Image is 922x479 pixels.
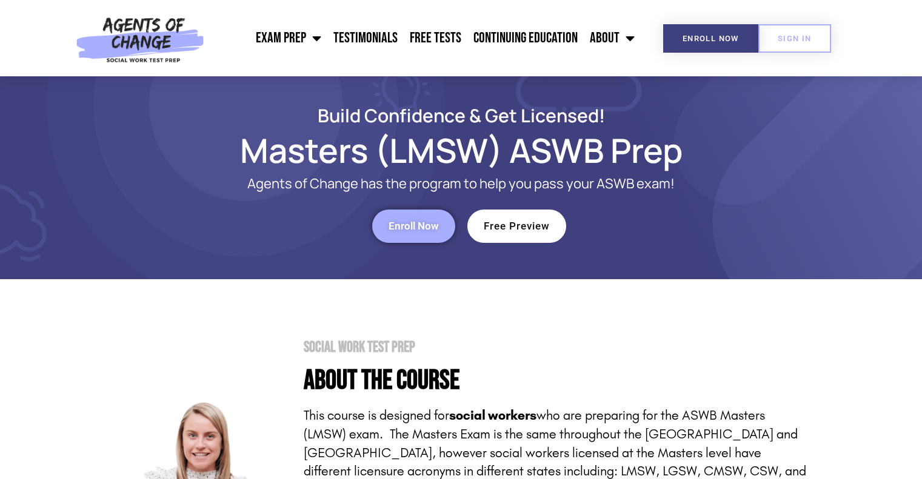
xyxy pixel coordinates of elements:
span: SIGN IN [778,35,812,42]
a: Continuing Education [467,23,584,53]
h1: Masters (LMSW) ASWB Prep [116,136,807,164]
nav: Menu [210,23,641,53]
span: Enroll Now [389,221,439,231]
span: Enroll Now [683,35,739,42]
h2: Social Work Test Prep [304,340,807,355]
h2: Build Confidence & Get Licensed! [116,107,807,124]
a: Free Tests [404,23,467,53]
span: Free Preview [484,221,550,231]
a: Enroll Now [663,24,758,53]
a: SIGN IN [758,24,831,53]
a: Enroll Now [372,210,455,243]
a: Free Preview [467,210,566,243]
a: Exam Prep [250,23,327,53]
a: About [584,23,641,53]
p: Agents of Change has the program to help you pass your ASWB exam! [164,176,758,191]
a: Testimonials [327,23,404,53]
h4: About the Course [304,367,807,394]
strong: social workers [449,408,536,423]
